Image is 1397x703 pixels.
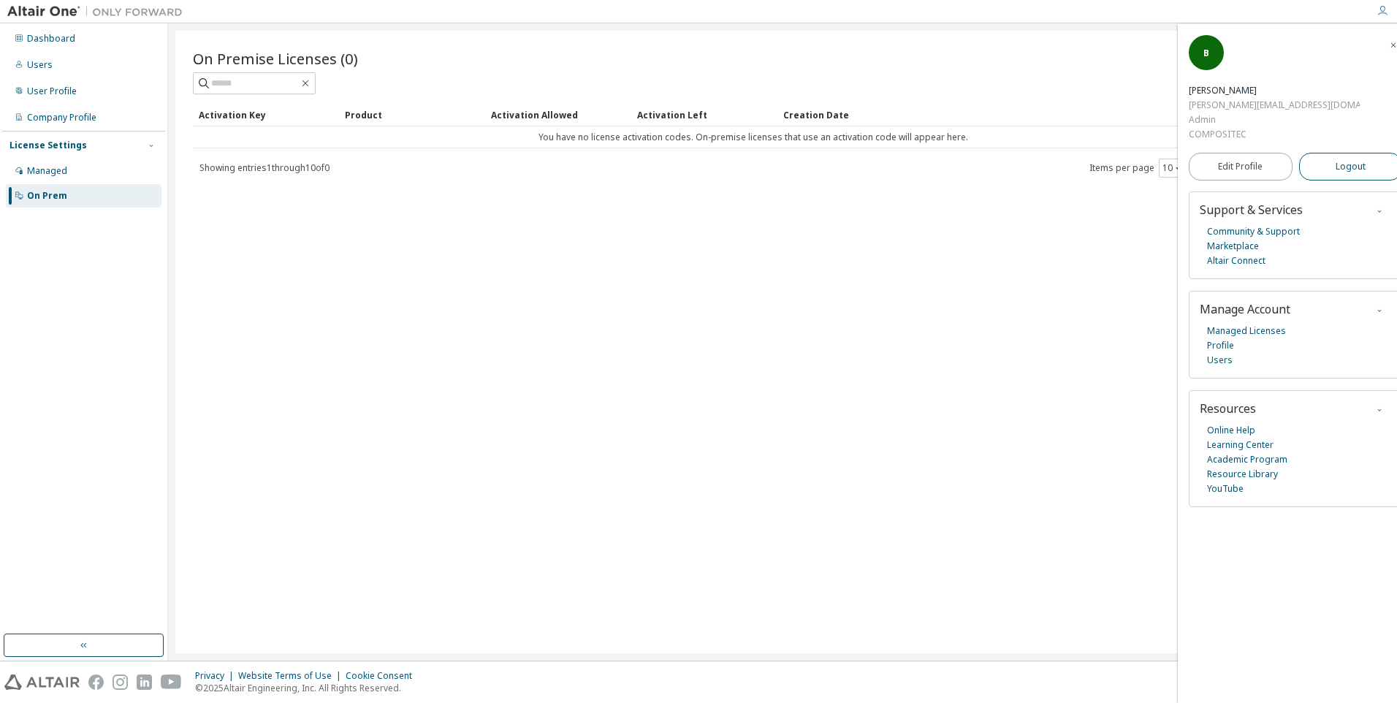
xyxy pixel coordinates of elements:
[137,674,152,690] img: linkedin.svg
[1207,338,1234,353] a: Profile
[195,670,238,682] div: Privacy
[88,674,104,690] img: facebook.svg
[238,670,346,682] div: Website Terms of Use
[1189,113,1360,127] div: Admin
[1207,423,1255,438] a: Online Help
[1200,400,1256,417] span: Resources
[4,674,80,690] img: altair_logo.svg
[27,59,53,71] div: Users
[1162,162,1182,174] button: 10
[1089,159,1186,178] span: Items per page
[637,103,772,126] div: Activation Left
[1203,47,1209,59] span: B
[1200,301,1290,317] span: Manage Account
[1207,224,1300,239] a: Community & Support
[199,161,330,174] span: Showing entries 1 through 10 of 0
[27,85,77,97] div: User Profile
[1207,452,1287,467] a: Academic Program
[1189,153,1293,180] a: Edit Profile
[346,670,421,682] div: Cookie Consent
[1189,98,1360,113] div: [PERSON_NAME][EMAIL_ADDRESS][DOMAIN_NAME]
[193,126,1314,148] td: You have no license activation codes. On-premise licenses that use an activation code will appear...
[1207,353,1233,368] a: Users
[1200,202,1303,218] span: Support & Services
[1207,254,1265,268] a: Altair Connect
[27,165,67,177] div: Managed
[783,103,1308,126] div: Creation Date
[27,112,96,123] div: Company Profile
[491,103,625,126] div: Activation Allowed
[1207,239,1259,254] a: Marketplace
[193,48,358,69] span: On Premise Licenses (0)
[9,140,87,151] div: License Settings
[199,103,333,126] div: Activation Key
[1218,161,1263,172] span: Edit Profile
[1189,83,1360,98] div: Benedikt Eck
[1207,324,1286,338] a: Managed Licenses
[1207,467,1278,482] a: Resource Library
[27,190,67,202] div: On Prem
[113,674,128,690] img: instagram.svg
[7,4,190,19] img: Altair One
[1189,127,1360,142] div: COMPOSITEC
[1207,482,1244,496] a: YouTube
[195,682,421,694] p: © 2025 Altair Engineering, Inc. All Rights Reserved.
[345,103,479,126] div: Product
[1207,438,1274,452] a: Learning Center
[1336,159,1366,174] span: Logout
[27,33,75,45] div: Dashboard
[161,674,182,690] img: youtube.svg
